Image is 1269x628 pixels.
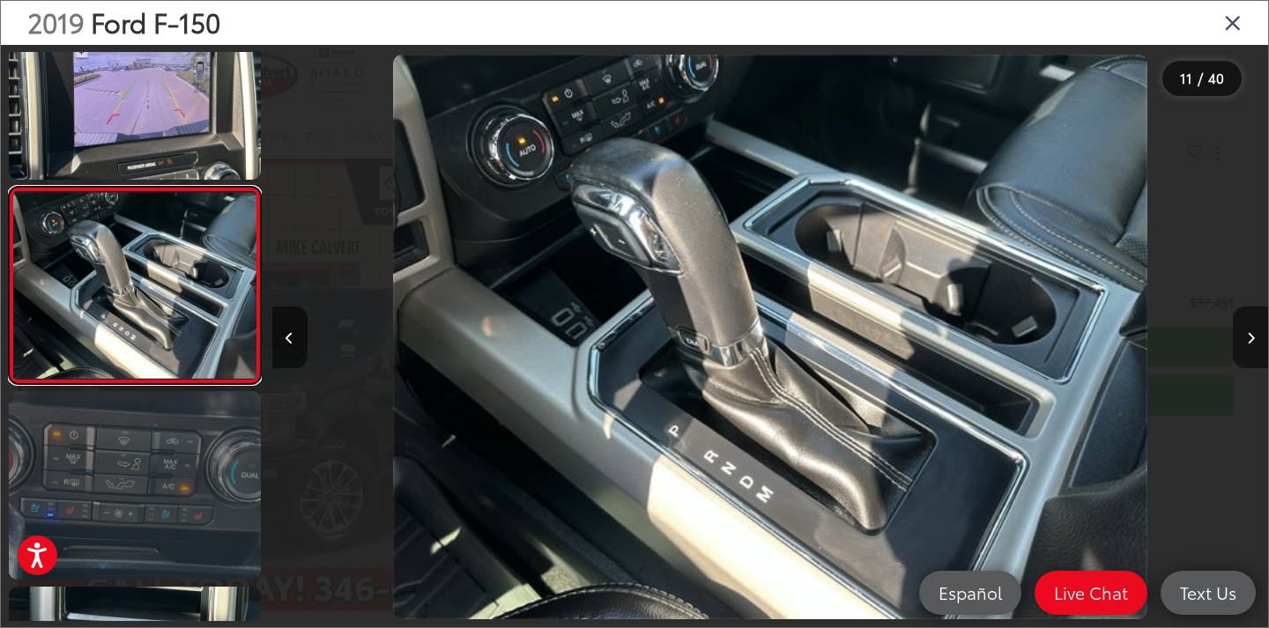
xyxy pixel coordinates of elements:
[1045,581,1137,603] span: Live Chat
[1196,72,1205,85] span: /
[1224,11,1242,33] i: Close gallery
[272,55,1268,620] div: 2019 Ford F-150 Lariat 10
[1233,307,1268,368] button: Next image
[11,193,258,379] img: 2019 Ford F-150 Lariat
[1171,581,1245,603] span: Text Us
[1180,68,1192,87] span: 11
[930,581,1011,603] span: Español
[1035,571,1147,615] a: Live Chat
[393,55,1147,620] img: 2019 Ford F-150 Lariat
[27,3,84,41] span: 2019
[1161,571,1256,615] a: Text Us
[272,307,308,368] button: Previous image
[91,3,220,41] span: Ford F-150
[1208,68,1224,87] span: 40
[919,571,1021,615] a: Español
